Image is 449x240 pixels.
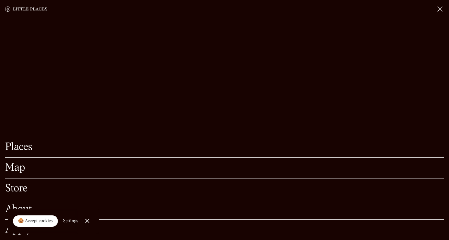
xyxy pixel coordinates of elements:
[13,215,58,227] a: 🍪 Accept cookies
[63,219,78,223] div: Settings
[5,184,444,194] a: Store
[18,218,53,224] div: 🍪 Accept cookies
[5,204,444,214] a: About
[5,225,444,235] a: Apply
[63,214,78,228] a: Settings
[81,214,94,227] a: Close Cookie Popup
[5,163,444,173] a: Map
[5,142,444,152] a: Places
